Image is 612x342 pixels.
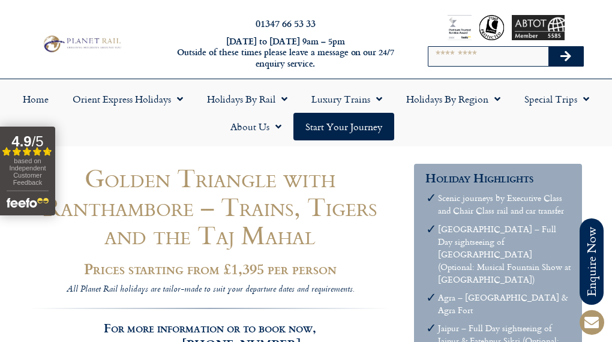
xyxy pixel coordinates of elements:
[394,85,512,113] a: Holidays by Region
[67,283,354,297] i: All Planet Rail holidays are tailor-made to suit your departure dates and requirements.
[61,85,195,113] a: Orient Express Holidays
[6,85,606,140] nav: Menu
[425,170,571,186] h3: Holiday Highlights
[195,85,299,113] a: Holidays by Rail
[218,113,293,140] a: About Us
[512,85,601,113] a: Special Trips
[438,191,571,217] li: Scenic journeys by Executive Class and Chair Class rail and car transfer
[293,113,394,140] a: Start your Journey
[30,260,390,277] h2: Prices starting from £1,395 per person
[166,36,405,70] h6: [DATE] to [DATE] 9am – 5pm Outside of these times please leave a message on our 24/7 enquiry serv...
[40,34,123,54] img: Planet Rail Train Holidays Logo
[11,85,61,113] a: Home
[30,164,390,249] h1: Golden Triangle with Ranthambore – Trains, Tigers and the Taj Mahal
[256,16,316,30] a: 01347 66 53 33
[438,291,571,316] li: Agra – [GEOGRAPHIC_DATA] & Agra Fort
[299,85,394,113] a: Luxury Trains
[438,223,571,286] li: [GEOGRAPHIC_DATA] – Full Day sightseeing of [GEOGRAPHIC_DATA] (Optional: Musical Fountain Show at...
[548,47,583,66] button: Search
